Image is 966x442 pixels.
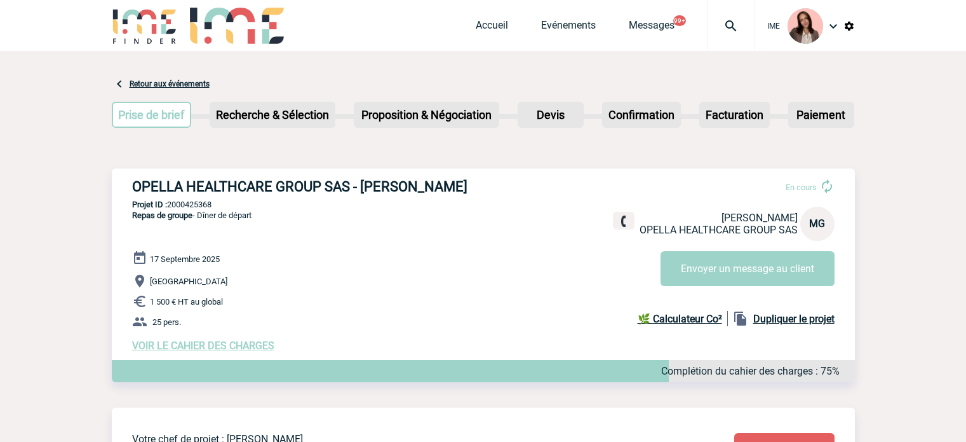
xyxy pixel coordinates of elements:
p: 2000425368 [112,200,855,209]
span: - Dîner de départ [132,211,252,220]
p: Prise de brief [113,103,191,127]
span: 25 pers. [152,317,181,327]
a: Evénements [541,19,596,37]
b: 🌿 Calculateur Co² [638,313,722,325]
p: Devis [519,103,582,127]
p: Paiement [789,103,853,127]
a: Retour aux événements [130,79,210,88]
b: Dupliquer le projet [753,313,835,325]
span: 17 Septembre 2025 [150,254,220,264]
p: Proposition & Négociation [355,103,498,127]
img: fixe.png [618,216,629,227]
a: 🌿 Calculateur Co² [638,311,728,326]
img: file_copy-black-24dp.png [733,311,748,326]
button: 99+ [673,15,686,26]
b: Projet ID : [132,200,167,209]
span: MG [809,218,825,230]
span: IME [767,22,780,31]
a: Messages [629,19,674,37]
p: Confirmation [603,103,680,127]
img: IME-Finder [112,8,178,44]
span: 1 500 € HT au global [150,297,223,307]
button: Envoyer un message au client [661,251,835,286]
p: Facturation [701,103,768,127]
span: Repas de groupe [132,211,192,220]
span: [GEOGRAPHIC_DATA] [150,277,227,286]
span: En cours [786,183,817,192]
p: Recherche & Sélection [211,103,334,127]
h3: OPELLA HEALTHCARE GROUP SAS - [PERSON_NAME] [132,179,513,195]
span: [PERSON_NAME] [721,212,798,224]
img: 94396-3.png [788,8,823,44]
a: Accueil [476,19,508,37]
span: OPELLA HEALTHCARE GROUP SAS [640,224,798,236]
a: VOIR LE CAHIER DES CHARGES [132,340,274,352]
